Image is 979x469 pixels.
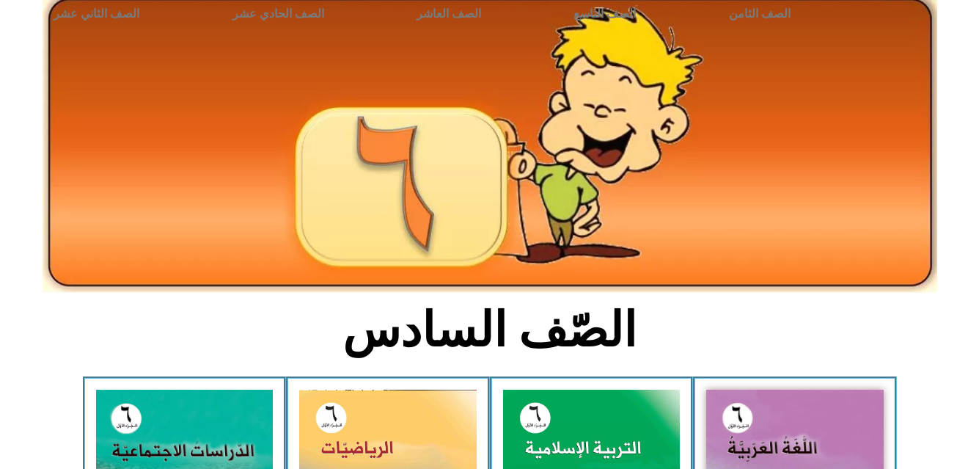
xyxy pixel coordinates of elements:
[247,302,732,359] h2: الصّف السادس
